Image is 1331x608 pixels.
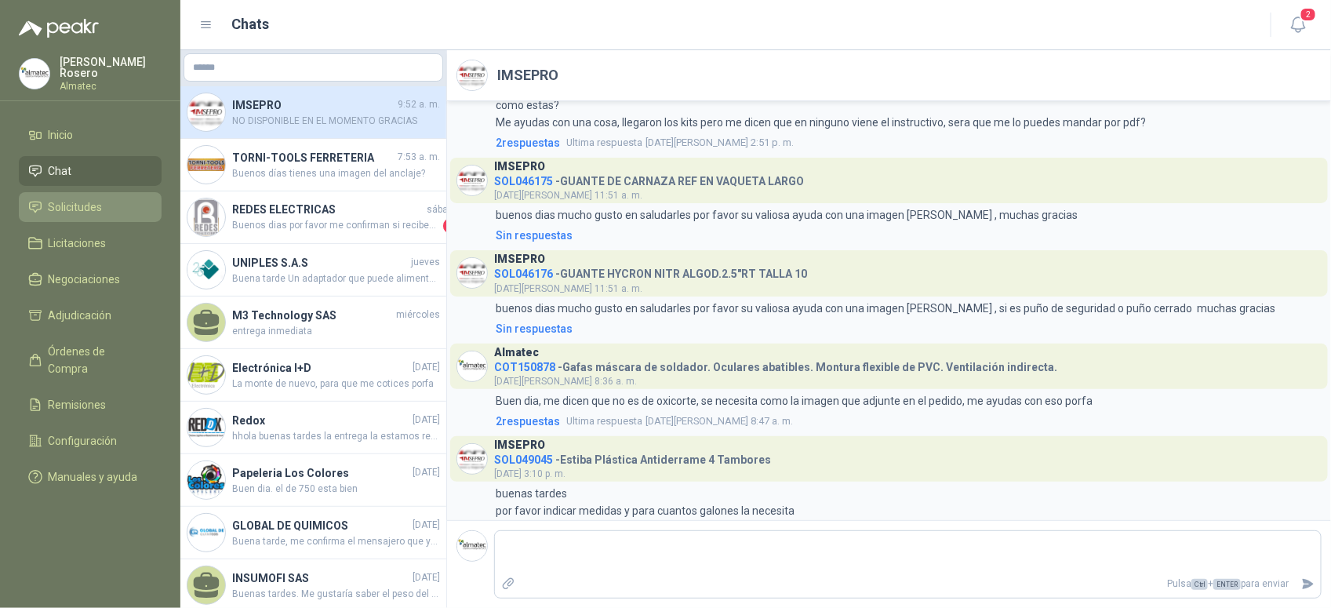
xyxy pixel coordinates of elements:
[49,198,103,216] span: Solicitudes
[232,412,409,429] h4: Redox
[187,198,225,236] img: Company Logo
[413,360,440,375] span: [DATE]
[187,146,225,184] img: Company Logo
[60,82,162,91] p: Almatec
[457,166,487,195] img: Company Logo
[180,244,446,297] a: Company LogoUNIPLES S.A.SjuevesBuena tarde Un adaptador que puede alimentar dispositivos UniFi [P...
[19,390,162,420] a: Remisiones
[413,465,440,480] span: [DATE]
[494,468,565,479] span: [DATE] 3:10 p. m.
[494,283,642,294] span: [DATE][PERSON_NAME] 11:51 a. m.
[496,413,560,430] span: 2 respuesta s
[187,514,225,552] img: Company Logo
[494,361,555,373] span: COT150878
[19,192,162,222] a: Solicitudes
[457,258,487,288] img: Company Logo
[413,570,440,585] span: [DATE]
[494,175,553,187] span: SOL046175
[497,64,558,86] h2: IMSEPRO
[49,162,72,180] span: Chat
[443,218,459,234] span: 1
[232,201,424,218] h4: REDES ELECTRICAS
[566,135,642,151] span: Ultima respuesta
[49,343,147,377] span: Órdenes de Compra
[413,518,440,533] span: [DATE]
[413,413,440,428] span: [DATE]
[494,450,771,464] h4: - Estiba Plástica Antiderrame 4 Tambores
[494,162,545,171] h3: IMSEPRO
[494,441,545,450] h3: IMSEPRO
[180,402,446,454] a: Company LogoRedox[DATE]hhola buenas tardes la entrega la estamos realizando el dia viernes 26 de ...
[494,264,807,279] h4: - GUANTE HYCRON NITR ALGOD.2.5"RT TALLA 10
[493,413,1322,430] a: 2respuestasUltima respuesta[DATE][PERSON_NAME] 8:47 a. m.
[49,468,138,486] span: Manuales y ayuda
[187,93,225,131] img: Company Logo
[180,86,446,139] a: Company LogoIMSEPRO9:52 a. m.NO DISPONIBLE EN EL MOMENTO GRACIAS
[494,357,1057,372] h4: - Gafas máscara de soldador. Oculares abatibles. Montura flexible de PVC. Ventilación indirecta.
[187,356,225,394] img: Company Logo
[496,485,795,537] p: buenas tardes por favor indicar medidas y para cuantos galones la necesita gracias
[457,351,487,381] img: Company Logo
[496,392,1093,410] p: Buen dia, me dicen que no es de oxicorte, se necesita como la imagen que adjunte en el pedido, me...
[232,114,440,129] span: NO DISPONIBLE EN EL MOMENTO GRACIAS
[232,218,440,234] span: Buenos dias por favor me confirman si reciben material el día [PERSON_NAME][DATE] tengo al mensaj...
[180,191,446,244] a: Company LogoREDES ELECTRICASsábadoBuenos dias por favor me confirman si reciben material el día [...
[49,235,107,252] span: Licitaciones
[232,166,440,181] span: Buenos días tienes una imagen del anclaje?
[496,79,1146,131] p: Hola, buen dia como estas? Me ayudas con una cosa, llegaron los kits pero me dicen que en ninguno...
[496,300,1275,317] p: buenos dias mucho gusto en saludarles por favor su valiosa ayuda con una imagen [PERSON_NAME] , s...
[457,60,487,90] img: Company Logo
[232,271,440,286] span: Buena tarde Un adaptador que puede alimentar dispositivos UniFi [PERSON_NAME], reducir la depende...
[232,359,409,377] h4: Electrónica I+D
[494,348,539,357] h3: Almatec
[20,59,49,89] img: Company Logo
[493,227,1322,244] a: Sin respuestas
[566,413,793,429] span: [DATE][PERSON_NAME] 8:47 a. m.
[232,307,393,324] h4: M3 Technology SAS
[60,56,162,78] p: [PERSON_NAME] Rosero
[49,271,121,288] span: Negociaciones
[232,96,395,114] h4: IMSEPRO
[49,432,118,450] span: Configuración
[187,409,225,446] img: Company Logo
[232,482,440,497] span: Buen dia. el de 750 esta bien
[232,13,270,35] h1: Chats
[49,126,74,144] span: Inicio
[494,268,553,280] span: SOL046176
[457,531,487,561] img: Company Logo
[494,376,637,387] span: [DATE][PERSON_NAME] 8:36 a. m.
[232,464,409,482] h4: Papeleria Los Colores
[522,570,1296,598] p: Pulsa + para enviar
[398,150,440,165] span: 7:53 a. m.
[411,255,440,270] span: jueves
[49,396,107,413] span: Remisiones
[427,202,459,217] span: sábado
[180,349,446,402] a: Company LogoElectrónica I+D[DATE]La monte de nuevo, para que me cotices porfa
[19,228,162,258] a: Licitaciones
[398,97,440,112] span: 9:52 a. m.
[180,454,446,507] a: Company LogoPapeleria Los Colores[DATE]Buen dia. el de 750 esta bien
[1191,579,1208,590] span: Ctrl
[1295,570,1321,598] button: Enviar
[180,139,446,191] a: Company LogoTORNI-TOOLS FERRETERIA7:53 a. m.Buenos días tienes una imagen del anclaje?
[232,429,440,444] span: hhola buenas tardes la entrega la estamos realizando el dia viernes 26 de septiembre
[180,297,446,349] a: M3 Technology SASmiércolesentrega inmediata
[493,134,1322,151] a: 2respuestasUltima respuesta[DATE][PERSON_NAME] 2:51 p. m.
[496,206,1078,224] p: buenos dias mucho gusto en saludarles por favor su valiosa ayuda con una imagen [PERSON_NAME] , m...
[566,135,794,151] span: [DATE][PERSON_NAME] 2:51 p. m.
[232,587,440,602] span: Buenas tardes. Me gustaría saber el peso del rollo para poderles enviar una cotizacion acertada. ...
[232,570,409,587] h4: INSUMOFI SAS
[232,324,440,339] span: entrega inmediata
[1213,579,1241,590] span: ENTER
[494,171,804,186] h4: - GUANTE DE CARNAZA REF EN VAQUETA LARGO
[232,534,440,549] span: Buena tarde, me confirma el mensajero que ya se entregó
[496,227,573,244] div: Sin respuestas
[494,453,553,466] span: SOL049045
[495,570,522,598] label: Adjuntar archivos
[396,308,440,322] span: miércoles
[1284,11,1312,39] button: 2
[566,413,642,429] span: Ultima respuesta
[232,149,395,166] h4: TORNI-TOOLS FERRETERIA
[187,251,225,289] img: Company Logo
[180,507,446,559] a: Company LogoGLOBAL DE QUIMICOS[DATE]Buena tarde, me confirma el mensajero que ya se entregó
